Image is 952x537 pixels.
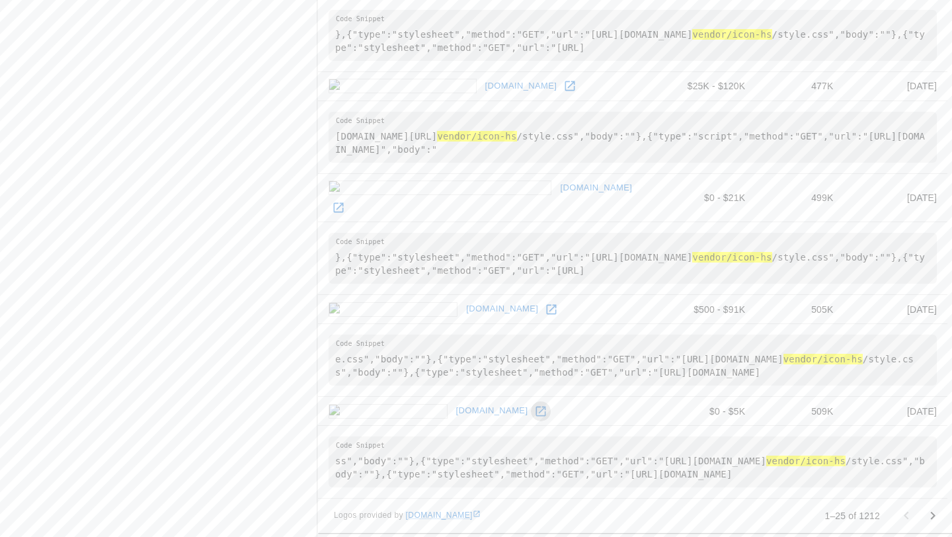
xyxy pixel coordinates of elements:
td: $500 - $91K [661,295,756,324]
td: 477K [756,71,844,101]
td: 499K [756,173,844,222]
pre: },{"type":"stylesheet","method":"GET","url":"[URL][DOMAIN_NAME] /style.css","body":""},{"type":"s... [329,233,937,284]
td: [DATE] [844,173,947,222]
a: Open maire-info.com in new window [541,300,561,319]
iframe: Drift Widget Chat Controller [886,443,936,493]
span: Logos provided by [334,509,481,522]
td: [DATE] [844,295,947,324]
hl: vendor/icon-hs [692,252,772,263]
td: $25K - $120K [661,71,756,101]
td: [DATE] [844,71,947,101]
img: maire-info.com icon [329,302,457,317]
pre: },{"type":"stylesheet","method":"GET","url":"[URL][DOMAIN_NAME] /style.css","body":""},{"type":"s... [329,10,937,61]
td: $0 - $5K [661,397,756,426]
td: 509K [756,397,844,426]
p: 1–25 of 1212 [824,509,880,522]
a: [DOMAIN_NAME] [463,299,541,319]
a: [DOMAIN_NAME] [453,401,532,421]
a: Open nextgen-auto.com in new window [560,76,580,96]
td: [DATE] [844,397,947,426]
pre: ss","body":""},{"type":"stylesheet","method":"GET","url":"[URL][DOMAIN_NAME] /style.css","body":"... [329,436,937,487]
hl: vendor/icon-hs [437,131,516,142]
hl: vendor/icon-hs [692,29,772,40]
pre: e.css","body":""},{"type":"stylesheet","method":"GET","url":"[URL][DOMAIN_NAME] /style.css","body... [329,335,937,386]
a: [DOMAIN_NAME] [557,178,635,198]
img: manchesterstudentsunion.com icon [329,181,551,195]
button: Go to next page [920,503,946,529]
a: Open keraunos.org in new window [531,401,551,421]
img: nextgen-auto.com icon [329,79,477,93]
img: keraunos.org icon [329,404,448,419]
td: 505K [756,295,844,324]
td: $0 - $21K [661,173,756,222]
hl: vendor/icon-hs [766,456,846,466]
a: [DOMAIN_NAME] [406,511,481,520]
a: Open manchesterstudentsunion.com in new window [329,198,348,218]
a: [DOMAIN_NAME] [482,76,561,97]
pre: [DOMAIN_NAME][URL] /style.css","body":""},{"type":"script","method":"GET","url":"[URL][DOMAIN_NAM... [329,112,937,163]
hl: vendor/icon-hs [783,354,863,364]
